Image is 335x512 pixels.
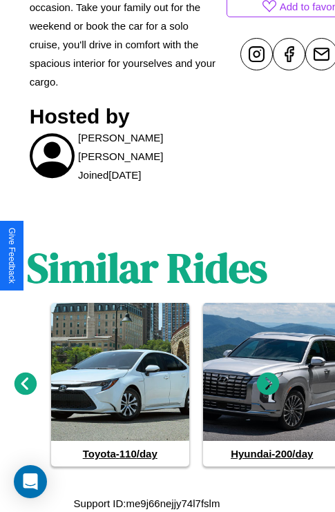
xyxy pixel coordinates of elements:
h4: Toyota - 110 /day [51,441,189,466]
h1: Similar Rides [27,239,267,296]
p: Joined [DATE] [78,166,141,184]
p: [PERSON_NAME] [PERSON_NAME] [78,128,220,166]
a: Toyota-110/day [51,303,189,466]
div: Give Feedback [7,228,17,284]
div: Open Intercom Messenger [14,465,47,498]
h3: Hosted by [30,105,220,128]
